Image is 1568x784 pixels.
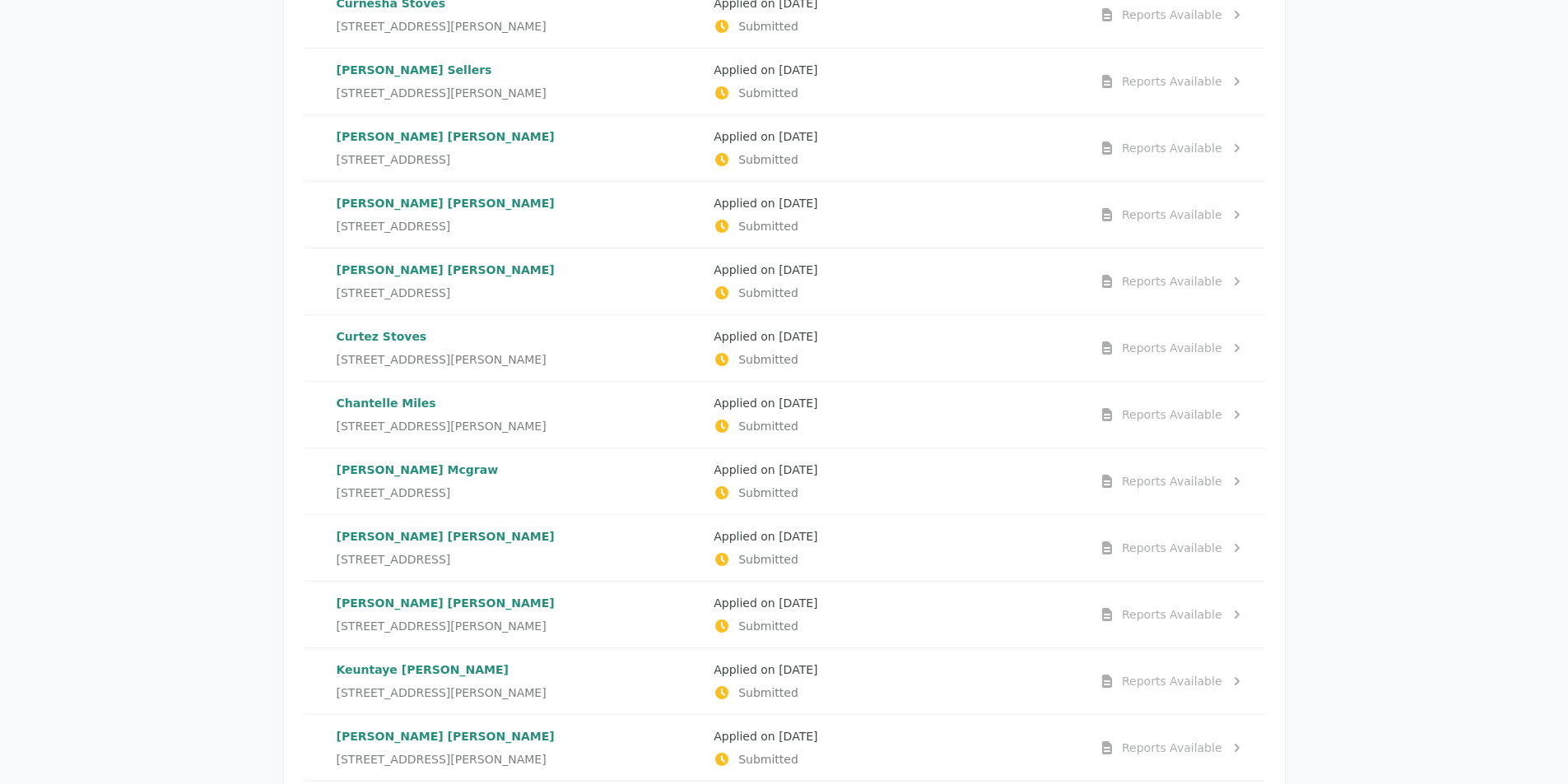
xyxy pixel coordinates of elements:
[714,85,1078,101] p: Submitted
[1122,7,1222,23] div: Reports Available
[714,328,1078,345] p: Applied on
[304,648,1265,714] a: Keuntaye [PERSON_NAME][STREET_ADDRESS][PERSON_NAME]Applied on [DATE]SubmittedReports Available
[304,115,1265,181] a: [PERSON_NAME] [PERSON_NAME][STREET_ADDRESS]Applied on [DATE]SubmittedReports Available
[714,418,1078,434] p: Submitted
[779,63,817,77] time: [DATE]
[337,485,451,501] span: [STREET_ADDRESS]
[337,195,701,211] p: [PERSON_NAME] [PERSON_NAME]
[714,551,1078,568] p: Submitted
[1122,273,1222,290] div: Reports Available
[337,218,451,234] span: [STREET_ADDRESS]
[779,130,817,143] time: [DATE]
[304,248,1265,314] a: [PERSON_NAME] [PERSON_NAME][STREET_ADDRESS]Applied on [DATE]SubmittedReports Available
[304,515,1265,581] a: [PERSON_NAME] [PERSON_NAME][STREET_ADDRESS]Applied on [DATE]SubmittedReports Available
[779,263,817,276] time: [DATE]
[714,18,1078,35] p: Submitted
[714,684,1078,701] p: Submitted
[304,182,1265,248] a: [PERSON_NAME] [PERSON_NAME][STREET_ADDRESS]Applied on [DATE]SubmittedReports Available
[337,262,701,278] p: [PERSON_NAME] [PERSON_NAME]
[337,728,701,745] p: [PERSON_NAME] [PERSON_NAME]
[337,128,701,145] p: [PERSON_NAME] [PERSON_NAME]
[714,151,1078,168] p: Submitted
[337,684,547,701] span: [STREET_ADDRESS][PERSON_NAME]
[1122,473,1222,489] div: Reports Available
[1122,673,1222,689] div: Reports Available
[714,62,1078,78] p: Applied on
[714,128,1078,145] p: Applied on
[337,595,701,611] p: [PERSON_NAME] [PERSON_NAME]
[714,618,1078,634] p: Submitted
[337,285,451,301] span: [STREET_ADDRESS]
[337,661,701,678] p: Keuntaye [PERSON_NAME]
[1122,340,1222,356] div: Reports Available
[337,328,701,345] p: Curtez Stoves
[337,85,547,101] span: [STREET_ADDRESS][PERSON_NAME]
[779,663,817,676] time: [DATE]
[337,151,451,168] span: [STREET_ADDRESS]
[304,448,1265,514] a: [PERSON_NAME] Mcgraw[STREET_ADDRESS]Applied on [DATE]SubmittedReports Available
[1122,606,1222,623] div: Reports Available
[304,315,1265,381] a: Curtez Stoves[STREET_ADDRESS][PERSON_NAME]Applied on [DATE]SubmittedReports Available
[304,715,1265,781] a: [PERSON_NAME] [PERSON_NAME][STREET_ADDRESS][PERSON_NAME]Applied on [DATE]SubmittedReports Available
[1122,206,1222,223] div: Reports Available
[779,397,817,410] time: [DATE]
[714,218,1078,234] p: Submitted
[714,195,1078,211] p: Applied on
[304,49,1265,114] a: [PERSON_NAME] Sellers[STREET_ADDRESS][PERSON_NAME]Applied on [DATE]SubmittedReports Available
[337,418,547,434] span: [STREET_ADDRESS][PERSON_NAME]
[714,351,1078,368] p: Submitted
[779,530,817,543] time: [DATE]
[337,351,547,368] span: [STREET_ADDRESS][PERSON_NAME]
[337,462,701,478] p: [PERSON_NAME] Mcgraw
[1122,140,1222,156] div: Reports Available
[714,395,1078,411] p: Applied on
[1122,540,1222,556] div: Reports Available
[779,730,817,743] time: [DATE]
[779,463,817,476] time: [DATE]
[1122,73,1222,90] div: Reports Available
[714,262,1078,278] p: Applied on
[337,551,451,568] span: [STREET_ADDRESS]
[337,62,701,78] p: [PERSON_NAME] Sellers
[714,661,1078,678] p: Applied on
[337,395,701,411] p: Chantelle Miles
[304,582,1265,647] a: [PERSON_NAME] [PERSON_NAME][STREET_ADDRESS][PERSON_NAME]Applied on [DATE]SubmittedReports Available
[779,330,817,343] time: [DATE]
[337,18,547,35] span: [STREET_ADDRESS][PERSON_NAME]
[779,596,817,610] time: [DATE]
[337,751,547,768] span: [STREET_ADDRESS][PERSON_NAME]
[1122,740,1222,756] div: Reports Available
[337,618,547,634] span: [STREET_ADDRESS][PERSON_NAME]
[714,751,1078,768] p: Submitted
[714,728,1078,745] p: Applied on
[714,595,1078,611] p: Applied on
[1122,406,1222,423] div: Reports Available
[714,485,1078,501] p: Submitted
[779,197,817,210] time: [DATE]
[304,382,1265,448] a: Chantelle Miles[STREET_ADDRESS][PERSON_NAME]Applied on [DATE]SubmittedReports Available
[714,285,1078,301] p: Submitted
[714,528,1078,545] p: Applied on
[337,528,701,545] p: [PERSON_NAME] [PERSON_NAME]
[714,462,1078,478] p: Applied on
